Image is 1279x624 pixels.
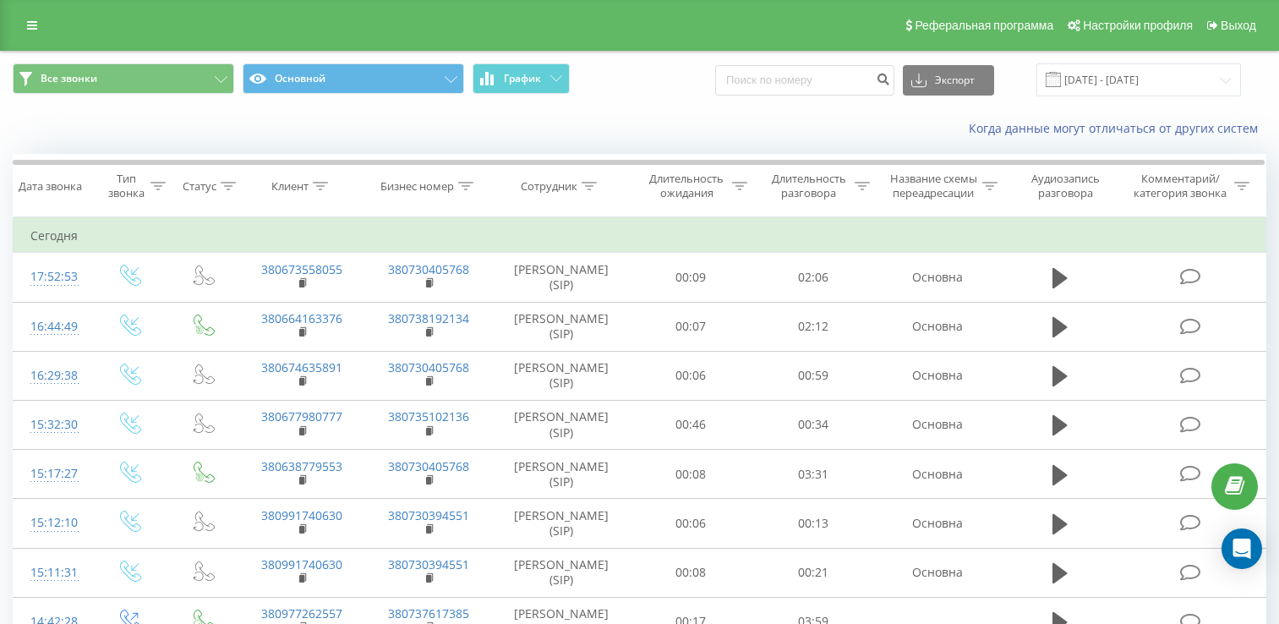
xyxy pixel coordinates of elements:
[630,253,752,302] td: 00:09
[630,450,752,499] td: 00:08
[874,302,1001,351] td: Основна
[493,499,630,548] td: [PERSON_NAME] (SIP)
[874,400,1001,449] td: Основна
[271,179,309,194] div: Клиент
[261,408,342,424] a: 380677980777
[388,310,469,326] a: 380738192134
[493,302,630,351] td: [PERSON_NAME] (SIP)
[30,408,74,441] div: 15:32:30
[752,253,874,302] td: 02:06
[493,400,630,449] td: [PERSON_NAME] (SIP)
[969,120,1266,136] a: Когда данные могут отличаться от других систем
[388,556,469,572] a: 380730394551
[752,400,874,449] td: 00:34
[41,72,97,85] span: Все звонки
[473,63,570,94] button: График
[915,19,1053,32] span: Реферальная программа
[261,261,342,277] a: 380673558055
[874,351,1001,400] td: Основна
[874,499,1001,548] td: Основна
[380,179,454,194] div: Бизнес номер
[752,499,874,548] td: 00:13
[903,65,994,96] button: Экспорт
[630,302,752,351] td: 00:07
[1221,19,1256,32] span: Выход
[752,302,874,351] td: 02:12
[388,507,469,523] a: 380730394551
[19,179,82,194] div: Дата звонка
[493,548,630,597] td: [PERSON_NAME] (SIP)
[715,65,894,96] input: Поиск по номеру
[493,253,630,302] td: [PERSON_NAME] (SIP)
[261,310,342,326] a: 380664163376
[645,172,729,200] div: Длительность ожидания
[630,548,752,597] td: 00:08
[14,219,1266,253] td: Сегодня
[752,351,874,400] td: 00:59
[261,359,342,375] a: 380674635891
[630,351,752,400] td: 00:06
[243,63,464,94] button: Основной
[630,499,752,548] td: 00:06
[874,253,1001,302] td: Основна
[504,73,541,85] span: График
[388,359,469,375] a: 380730405768
[1222,528,1262,569] div: Open Intercom Messenger
[261,605,342,621] a: 380977262557
[107,172,146,200] div: Тип звонка
[752,548,874,597] td: 00:21
[30,506,74,539] div: 15:12:10
[30,556,74,589] div: 15:11:31
[1017,172,1115,200] div: Аудиозапись разговора
[388,458,469,474] a: 380730405768
[183,179,216,194] div: Статус
[874,450,1001,499] td: Основна
[261,556,342,572] a: 380991740630
[30,310,74,343] div: 16:44:49
[752,450,874,499] td: 03:31
[30,457,74,490] div: 15:17:27
[30,359,74,392] div: 16:29:38
[493,351,630,400] td: [PERSON_NAME] (SIP)
[889,172,978,200] div: Название схемы переадресации
[13,63,234,94] button: Все звонки
[388,605,469,621] a: 380737617385
[1083,19,1193,32] span: Настройки профиля
[874,548,1001,597] td: Основна
[767,172,850,200] div: Длительность разговора
[261,507,342,523] a: 380991740630
[1131,172,1230,200] div: Комментарий/категория звонка
[30,260,74,293] div: 17:52:53
[261,458,342,474] a: 380638779553
[521,179,577,194] div: Сотрудник
[630,400,752,449] td: 00:46
[388,261,469,277] a: 380730405768
[493,450,630,499] td: [PERSON_NAME] (SIP)
[388,408,469,424] a: 380735102136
